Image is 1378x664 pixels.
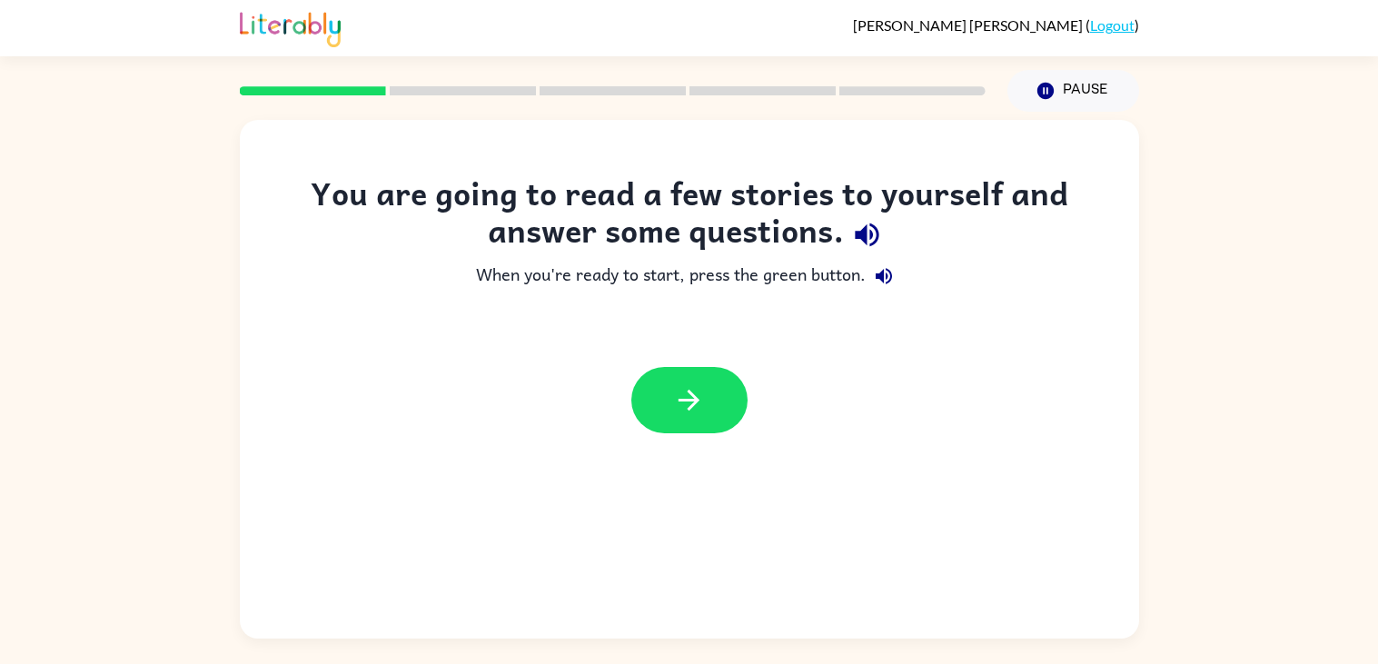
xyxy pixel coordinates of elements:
[1007,70,1139,112] button: Pause
[276,258,1103,294] div: When you're ready to start, press the green button.
[853,16,1086,34] span: [PERSON_NAME] [PERSON_NAME]
[853,16,1139,34] div: ( )
[240,7,341,47] img: Literably
[276,174,1103,258] div: You are going to read a few stories to yourself and answer some questions.
[1090,16,1135,34] a: Logout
